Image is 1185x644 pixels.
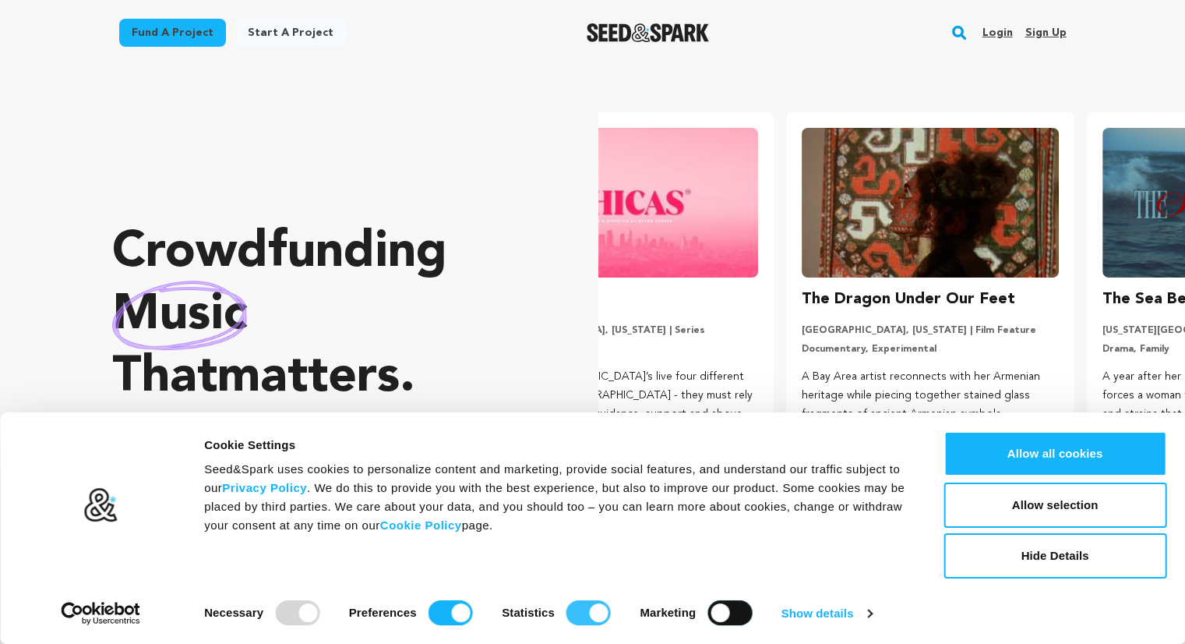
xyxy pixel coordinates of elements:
a: Usercentrics Cookiebot - opens in a new window [33,602,169,625]
legend: Consent Selection [203,594,204,595]
a: Seed&Spark Homepage [587,23,709,42]
span: matters [217,353,400,403]
a: Login [982,20,1012,45]
img: hand sketched image [112,281,247,350]
button: Allow selection [943,483,1166,528]
img: The Dragon Under Our Feet image [802,128,1059,278]
strong: Statistics [502,606,555,619]
strong: Necessary [204,606,263,619]
p: Four [DEMOGRAPHIC_DATA]’s live four different lifestyles in [GEOGRAPHIC_DATA] - they must rely on... [500,368,757,423]
a: Show details [781,602,872,625]
p: Documentary, Experimental [802,343,1059,356]
strong: Preferences [349,606,417,619]
p: A Bay Area artist reconnects with her Armenian heritage while piecing together stained glass frag... [802,368,1059,423]
h3: The Dragon Under Our Feet [802,287,1015,312]
strong: Marketing [640,606,696,619]
a: Privacy Policy [222,481,307,494]
div: Seed&Spark uses cookies to personalize content and marketing, provide social features, and unders... [204,460,908,535]
a: Start a project [235,19,346,47]
p: [GEOGRAPHIC_DATA], [US_STATE] | Series [500,324,757,337]
a: Fund a project [119,19,226,47]
div: Cookie Settings [204,436,908,455]
a: Cookie Policy [380,518,462,532]
img: logo [83,487,118,523]
button: Allow all cookies [943,431,1166,476]
button: Hide Details [943,533,1166,579]
a: Sign up [1025,20,1066,45]
img: CHICAS Pilot image [500,128,757,278]
p: Comedy, Drama [500,343,757,356]
p: [GEOGRAPHIC_DATA], [US_STATE] | Film Feature [802,324,1059,337]
p: Crowdfunding that . [112,222,536,409]
img: Seed&Spark Logo Dark Mode [587,23,709,42]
